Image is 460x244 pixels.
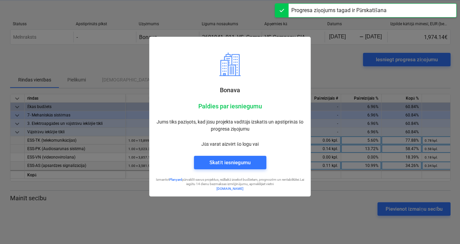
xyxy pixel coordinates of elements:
[194,156,266,169] button: Skatīt iesniegumu
[169,178,182,181] a: Planyard
[155,86,305,94] p: Bonava
[155,102,305,110] p: Paldies par iesniegumu
[217,187,243,190] a: [DOMAIN_NAME]
[155,177,305,186] p: Izmantot pārvaldīt savus projektus, reāllaikā izsekot budžetam, prognozēm un rentabilitātei. Lai ...
[155,118,305,133] p: Jums tiks paziņots, kad jūsu projekta vadītājs izskatīs un apstiprinās šo progresa ziņojumu
[155,141,305,148] p: Jūs varat aizvērt šo logu vai
[291,6,387,14] div: Progresa ziņojums tagad ir Pārskatīšana
[209,158,250,167] div: Skatīt iesniegumu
